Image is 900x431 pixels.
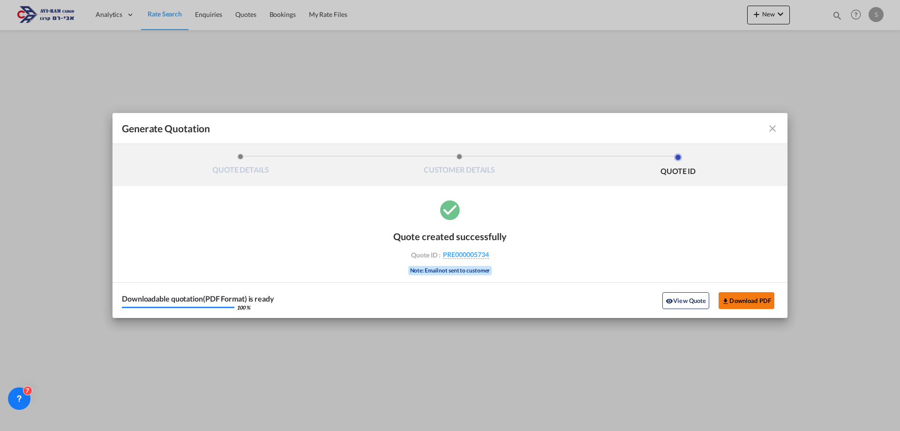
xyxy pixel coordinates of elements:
[767,123,778,134] md-icon: icon-close fg-AAA8AD cursor m-0
[396,250,504,259] div: Quote ID :
[122,122,210,135] span: Generate Quotation
[438,198,462,221] md-icon: icon-checkbox-marked-circle
[350,153,569,179] li: CUSTOMER DETAILS
[443,250,489,259] span: PRE000005734
[393,231,507,242] div: Quote created successfully
[122,295,274,302] div: Downloadable quotation(PDF Format) is ready
[662,292,709,309] button: icon-eyeView Quote
[719,292,774,309] button: Download PDF
[408,266,492,275] div: Note: Email not sent to customer
[131,153,350,179] li: QUOTE DETAILS
[722,297,729,305] md-icon: icon-download
[237,305,250,310] div: 100 %
[7,382,40,417] iframe: Chat
[666,297,673,305] md-icon: icon-eye
[569,153,787,179] li: QUOTE ID
[112,113,787,318] md-dialog: Generate QuotationQUOTE ...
